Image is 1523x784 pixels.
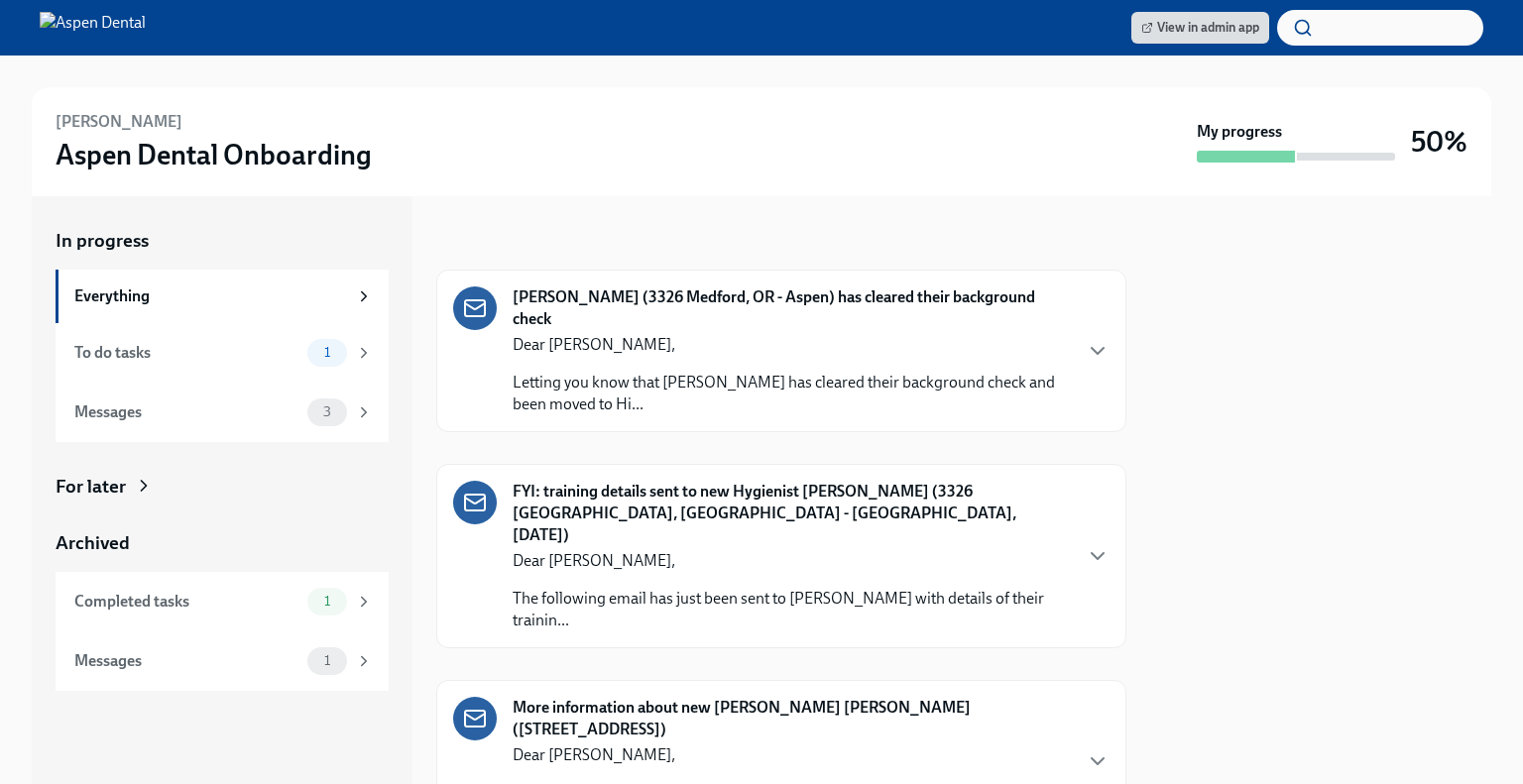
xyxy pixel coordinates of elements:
a: Completed tasks1 [56,572,389,631]
h3: 50% [1411,124,1467,160]
img: Aspen Dental [40,12,146,44]
div: Messages [74,650,299,672]
strong: My progress [1197,121,1282,143]
a: Everything [56,270,389,323]
a: View in admin app [1131,12,1269,44]
p: Dear [PERSON_NAME], [513,744,1070,766]
div: Messages [74,401,299,423]
strong: More information about new [PERSON_NAME] [PERSON_NAME] ([STREET_ADDRESS]) [513,697,1070,740]
p: Dear [PERSON_NAME], [513,334,1070,356]
span: 3 [311,404,343,419]
span: 1 [312,653,342,668]
div: Completed tasks [74,591,299,613]
div: In progress [436,228,529,254]
p: Dear [PERSON_NAME], [513,550,1070,572]
div: Everything [74,285,347,307]
div: For later [56,474,126,500]
h3: Aspen Dental Onboarding [56,137,372,172]
a: Archived [56,530,389,556]
a: Messages1 [56,631,389,691]
h6: [PERSON_NAME] [56,111,182,133]
a: For later [56,474,389,500]
div: To do tasks [74,342,299,364]
span: 1 [312,594,342,609]
p: Letting you know that [PERSON_NAME] has cleared their background check and been moved to Hi... [513,372,1070,415]
a: Messages3 [56,383,389,442]
strong: [PERSON_NAME] (3326 Medford, OR - Aspen) has cleared their background check [513,286,1070,330]
span: View in admin app [1141,18,1259,38]
p: The following email has just been sent to [PERSON_NAME] with details of their trainin... [513,588,1070,631]
strong: FYI: training details sent to new Hygienist [PERSON_NAME] (3326 [GEOGRAPHIC_DATA], [GEOGRAPHIC_DA... [513,481,1070,546]
a: To do tasks1 [56,323,389,383]
span: 1 [312,345,342,360]
a: In progress [56,228,389,254]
